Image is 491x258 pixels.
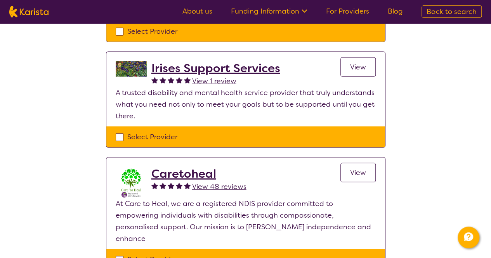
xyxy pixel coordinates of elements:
[116,87,376,122] p: A trusted disability and mental health service provider that truly understands what you need not ...
[176,77,182,83] img: fullstar
[350,168,366,177] span: View
[151,182,158,189] img: fullstar
[151,77,158,83] img: fullstar
[151,61,280,75] a: Irises Support Services
[168,77,174,83] img: fullstar
[192,181,246,192] a: View 48 reviews
[326,7,369,16] a: For Providers
[182,7,212,16] a: About us
[116,167,147,198] img: x8xkzxtsmjra3bp2ouhm.png
[160,77,166,83] img: fullstar
[340,57,376,77] a: View
[350,62,366,72] span: View
[151,167,246,181] a: Caretoheal
[176,182,182,189] img: fullstar
[184,77,191,83] img: fullstar
[160,182,166,189] img: fullstar
[9,6,49,17] img: Karista logo
[168,182,174,189] img: fullstar
[116,198,376,244] p: At Care to Heal, we are a registered NDIS provider committed to empowering individuals with disab...
[192,75,236,87] a: View 1 review
[340,163,376,182] a: View
[184,182,191,189] img: fullstar
[458,227,479,248] button: Channel Menu
[231,7,307,16] a: Funding Information
[192,182,246,191] span: View 48 reviews
[427,7,477,16] span: Back to search
[116,61,147,77] img: bveqlmrdxdvqu3rwwcov.jpg
[422,5,482,18] a: Back to search
[388,7,403,16] a: Blog
[192,76,236,86] span: View 1 review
